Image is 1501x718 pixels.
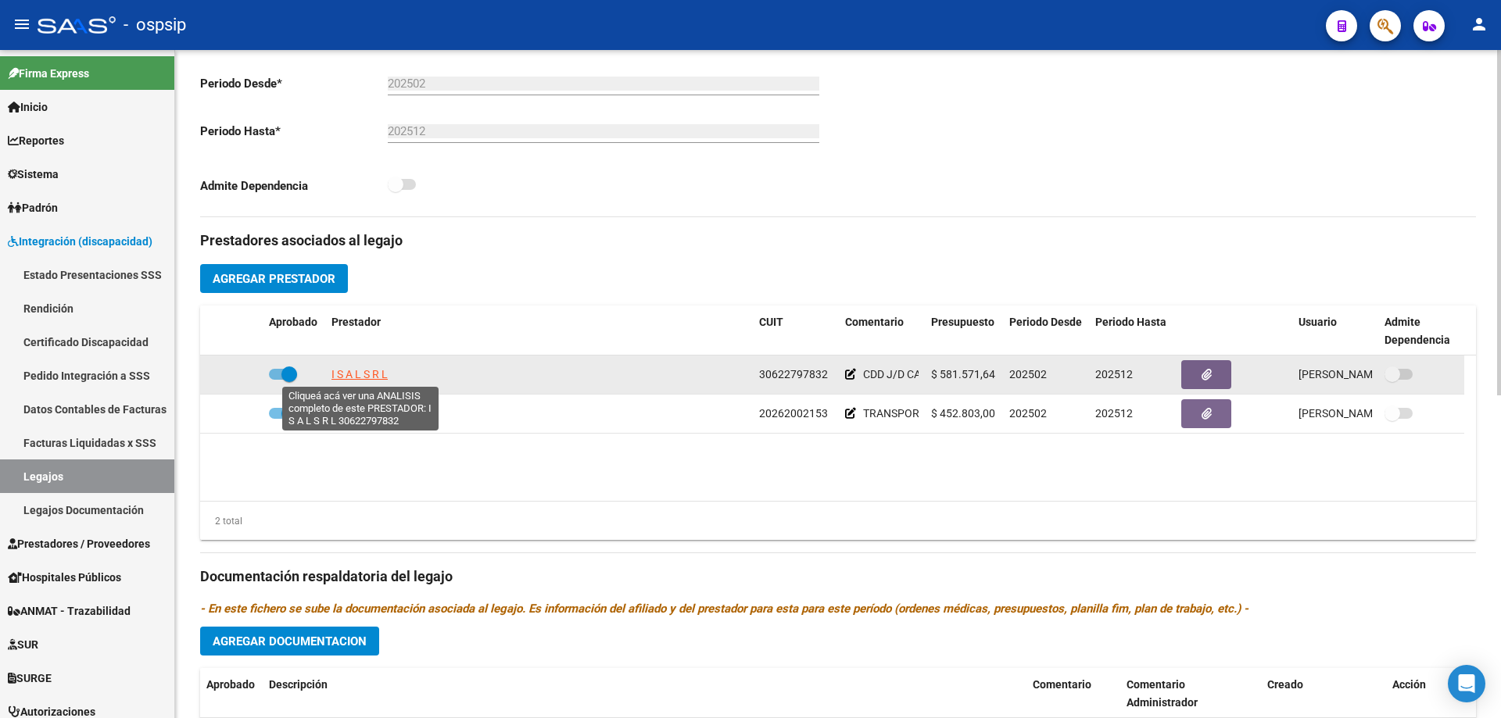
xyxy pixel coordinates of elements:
p: Admite Dependencia [200,177,388,195]
span: ANMAT - Trazabilidad [8,602,131,620]
datatable-header-cell: Usuario [1292,305,1378,357]
span: 202502 [1009,368,1047,380]
span: 202512 [1095,368,1133,380]
span: 30622797832 [759,368,828,380]
span: Descripción [269,678,328,691]
span: $ 452.803,00 [931,407,995,420]
span: CUIT [759,316,783,328]
span: Presupuesto [931,316,994,328]
span: Sistema [8,166,59,183]
p: Periodo Desde [200,75,388,92]
span: Inicio [8,98,48,116]
button: Agregar Prestador [200,264,348,293]
h3: Prestadores asociados al legajo [200,230,1476,252]
span: $ 581.571,64 [931,368,995,380]
span: Aprobado [269,316,317,328]
span: Hospitales Públicos [8,569,121,586]
div: 2 total [200,513,242,530]
span: 202502 [1009,407,1047,420]
datatable-header-cell: Periodo Desde [1003,305,1089,357]
datatable-header-cell: Presupuesto [925,305,1003,357]
span: Periodo Hasta [1095,316,1166,328]
mat-icon: menu [13,15,31,34]
datatable-header-cell: Periodo Hasta [1089,305,1175,357]
span: SURGE [8,670,52,687]
datatable-header-cell: Aprobado [263,305,325,357]
span: Integración (discapacidad) [8,233,152,250]
span: I S A L S R L [331,368,388,380]
datatable-header-cell: Comentario [839,305,925,357]
button: Agregar Documentacion [200,627,379,655]
span: [PERSON_NAME] [331,407,415,420]
mat-icon: person [1470,15,1488,34]
span: Usuario [1299,316,1337,328]
span: Agregar Documentacion [213,634,367,648]
datatable-header-cell: Prestador [325,305,753,357]
span: CDD J/D CAT. B [863,368,938,380]
span: Acción [1392,678,1426,691]
span: Periodo Desde [1009,316,1082,328]
span: [PERSON_NAME] [DATE] [1299,407,1421,420]
span: 20262002153 [759,407,828,420]
datatable-header-cell: Admite Dependencia [1378,305,1464,357]
p: Periodo Hasta [200,123,388,140]
span: Comentario [1033,678,1091,691]
span: - ospsip [124,8,186,42]
span: Prestador [331,316,381,328]
span: SUR [8,636,38,653]
i: - En este fichero se sube la documentación asociada al legajo. Es información del afiliado y del ... [200,602,1248,616]
span: [PERSON_NAME] [DATE] [1299,368,1421,380]
span: Reportes [8,132,64,149]
span: 202512 [1095,407,1133,420]
span: TRANSPORTE A CDD, 39.8 KM POR DIA [863,407,1052,420]
span: Firma Express [8,65,89,82]
span: Creado [1267,678,1303,691]
span: Padrón [8,199,58,216]
span: Agregar Prestador [213,272,335,286]
span: Aprobado [206,678,255,691]
h3: Documentación respaldatoria del legajo [200,566,1476,588]
datatable-header-cell: CUIT [753,305,839,357]
span: Admite Dependencia [1385,316,1450,346]
div: Open Intercom Messenger [1448,665,1485,702]
span: Comentario Administrador [1127,678,1198,709]
span: Prestadores / Proveedores [8,535,150,552]
span: Comentario [845,316,904,328]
